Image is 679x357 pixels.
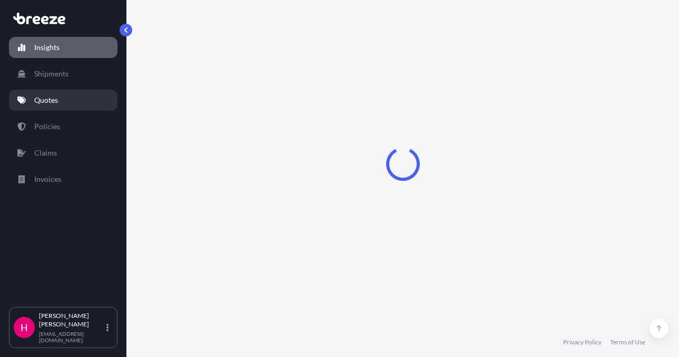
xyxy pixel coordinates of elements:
[9,63,117,84] a: Shipments
[9,37,117,58] a: Insights
[39,331,104,343] p: [EMAIL_ADDRESS][DOMAIN_NAME]
[563,338,602,346] a: Privacy Policy
[34,148,57,158] p: Claims
[9,169,117,190] a: Invoices
[34,174,61,185] p: Invoices
[34,69,68,79] p: Shipments
[34,121,60,132] p: Policies
[9,116,117,137] a: Policies
[610,338,645,346] a: Terms of Use
[34,95,58,105] p: Quotes
[9,142,117,163] a: Claims
[34,42,60,53] p: Insights
[9,90,117,111] a: Quotes
[39,312,104,329] p: [PERSON_NAME] [PERSON_NAME]
[21,322,28,333] span: H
